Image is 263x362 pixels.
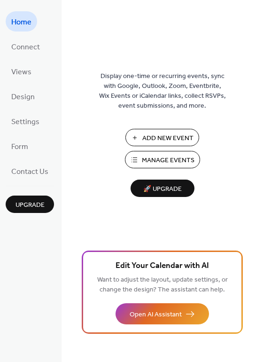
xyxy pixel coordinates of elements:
[116,303,209,324] button: Open AI Assistant
[11,40,40,55] span: Connect
[6,36,46,56] a: Connect
[130,310,182,320] span: Open AI Assistant
[6,161,54,181] a: Contact Us
[6,196,54,213] button: Upgrade
[15,200,45,210] span: Upgrade
[11,90,35,104] span: Design
[116,260,209,273] span: Edit Your Calendar with AI
[6,86,40,106] a: Design
[11,15,31,30] span: Home
[6,11,37,31] a: Home
[11,65,31,79] span: Views
[6,61,37,81] a: Views
[125,151,200,168] button: Manage Events
[97,274,228,296] span: Want to adjust the layout, update settings, or change the design? The assistant can help.
[11,115,39,129] span: Settings
[11,165,48,179] span: Contact Us
[136,183,189,196] span: 🚀 Upgrade
[125,129,199,146] button: Add New Event
[6,136,34,156] a: Form
[131,180,194,197] button: 🚀 Upgrade
[11,140,28,154] span: Form
[142,156,194,165] span: Manage Events
[6,111,45,131] a: Settings
[99,71,226,111] span: Display one-time or recurring events, sync with Google, Outlook, Zoom, Eventbrite, Wix Events or ...
[142,134,193,143] span: Add New Event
